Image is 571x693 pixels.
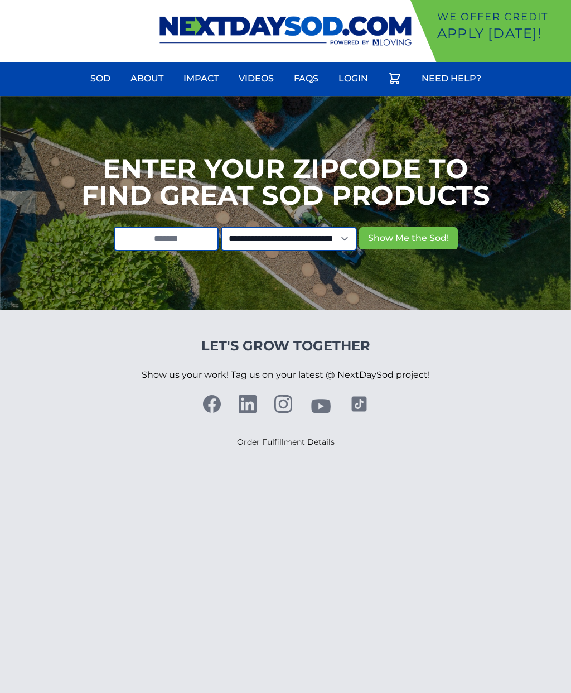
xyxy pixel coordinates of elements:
[142,355,430,395] p: Show us your work! Tag us on your latest @ NextDaySod project!
[84,65,117,92] a: Sod
[81,155,490,209] h1: Enter your Zipcode to Find Great Sod Products
[142,337,430,355] h4: Let's Grow Together
[124,65,170,92] a: About
[437,9,567,25] p: We offer Credit
[232,65,280,92] a: Videos
[437,25,567,42] p: Apply [DATE]!
[415,65,488,92] a: Need Help?
[177,65,225,92] a: Impact
[332,65,375,92] a: Login
[359,227,458,249] button: Show Me the Sod!
[237,437,335,447] a: Order Fulfillment Details
[287,65,325,92] a: FAQs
